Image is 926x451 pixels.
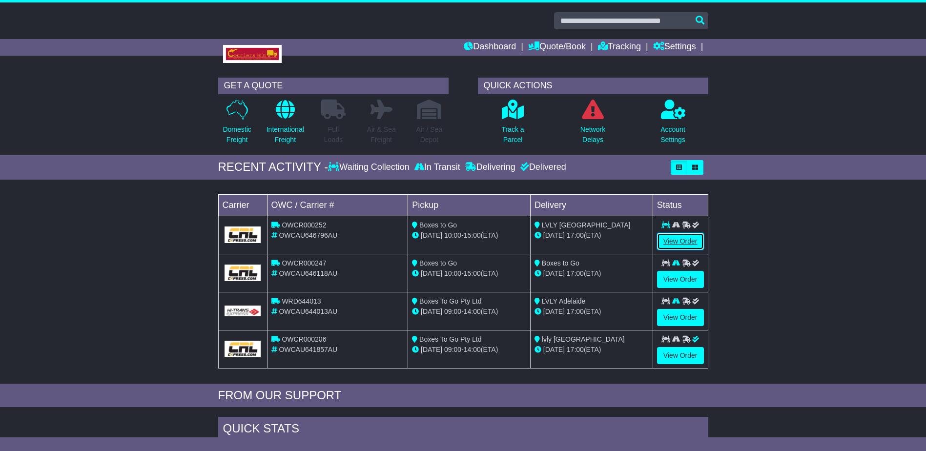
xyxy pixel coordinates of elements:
a: Tracking [598,39,641,56]
img: GetCarrierServiceLogo [225,265,261,281]
a: Settings [653,39,696,56]
div: RECENT ACTIVITY - [218,160,329,174]
span: Boxes to Go [542,259,579,267]
td: Status [653,194,708,216]
span: 14:00 [464,346,481,353]
span: [DATE] [543,307,565,315]
a: View Order [657,271,704,288]
td: Carrier [218,194,267,216]
div: - (ETA) [412,307,526,317]
div: Delivered [518,162,566,173]
span: OWCAU644013AU [279,307,337,315]
span: LVLY Adelaide [542,297,586,305]
a: Quote/Book [528,39,586,56]
span: lvly [GEOGRAPHIC_DATA] [542,335,625,343]
span: OWCR000247 [282,259,326,267]
span: 15:00 [464,269,481,277]
td: OWC / Carrier # [267,194,408,216]
span: 17:00 [567,269,584,277]
span: 09:00 [444,346,461,353]
p: Air / Sea Depot [416,124,443,145]
span: 17:00 [567,231,584,239]
span: [DATE] [421,269,442,277]
p: Account Settings [660,124,685,145]
div: Quick Stats [218,417,708,443]
span: Boxes To Go Pty Ltd [419,335,481,343]
div: Waiting Collection [328,162,412,173]
div: - (ETA) [412,268,526,279]
span: [DATE] [543,269,565,277]
span: OWCR000206 [282,335,326,343]
div: In Transit [412,162,463,173]
div: - (ETA) [412,345,526,355]
a: View Order [657,347,704,364]
span: [DATE] [421,307,442,315]
a: Track aParcel [501,99,524,150]
p: Full Loads [321,124,346,145]
span: Boxes to Go [419,221,457,229]
td: Delivery [530,194,653,216]
span: [DATE] [421,231,442,239]
div: (ETA) [535,307,649,317]
span: [DATE] [421,346,442,353]
span: OWCAU641857AU [279,346,337,353]
p: International Freight [267,124,304,145]
span: OWCR000252 [282,221,326,229]
a: View Order [657,309,704,326]
span: 17:00 [567,346,584,353]
a: DomesticFreight [222,99,251,150]
span: OWCAU646796AU [279,231,337,239]
span: 15:00 [464,231,481,239]
p: Domestic Freight [223,124,251,145]
p: Air & Sea Freight [367,124,396,145]
div: QUICK ACTIONS [478,78,708,94]
a: InternationalFreight [266,99,305,150]
span: [DATE] [543,346,565,353]
span: 10:00 [444,269,461,277]
td: Pickup [408,194,531,216]
span: OWCAU646118AU [279,269,337,277]
div: Delivering [463,162,518,173]
div: - (ETA) [412,230,526,241]
div: (ETA) [535,268,649,279]
img: GetCarrierServiceLogo [225,226,261,243]
a: Dashboard [464,39,516,56]
img: GetCarrierServiceLogo [225,306,261,316]
span: 10:00 [444,231,461,239]
div: (ETA) [535,345,649,355]
span: 14:00 [464,307,481,315]
span: 09:00 [444,307,461,315]
a: NetworkDelays [580,99,606,150]
a: View Order [657,233,704,250]
p: Network Delays [580,124,605,145]
span: 17:00 [567,307,584,315]
a: AccountSettings [660,99,686,150]
p: Track a Parcel [501,124,524,145]
span: LVLY [GEOGRAPHIC_DATA] [542,221,631,229]
div: GET A QUOTE [218,78,449,94]
span: [DATE] [543,231,565,239]
span: Boxes to Go [419,259,457,267]
img: GetCarrierServiceLogo [225,341,261,357]
span: Boxes To Go Pty Ltd [419,297,481,305]
div: FROM OUR SUPPORT [218,389,708,403]
span: WRD644013 [282,297,321,305]
div: (ETA) [535,230,649,241]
